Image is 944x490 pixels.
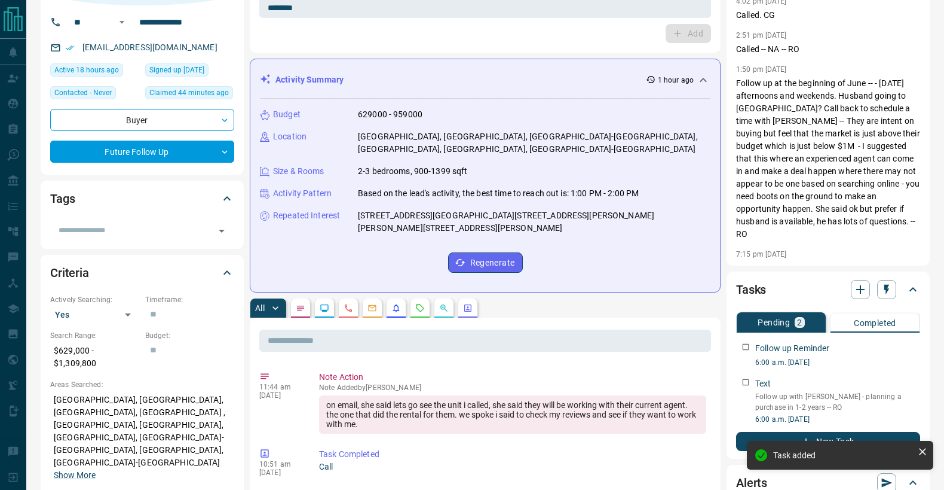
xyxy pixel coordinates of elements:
[149,64,204,76] span: Signed up [DATE]
[260,69,710,91] div: Activity Summary1 hour ago
[50,141,234,163] div: Future Follow Up
[736,280,766,299] h2: Tasks
[259,391,301,400] p: [DATE]
[319,461,706,473] p: Call
[415,303,425,313] svg: Requests
[391,303,401,313] svg: Listing Alerts
[319,448,706,461] p: Task Completed
[50,258,234,287] div: Criteria
[358,130,710,156] p: [GEOGRAPHIC_DATA], [GEOGRAPHIC_DATA], [GEOGRAPHIC_DATA]-[GEOGRAPHIC_DATA], [GEOGRAPHIC_DATA], [GE...
[273,165,324,178] p: Size & Rooms
[275,74,344,86] p: Activity Summary
[50,379,234,390] p: Areas Searched:
[50,341,139,373] p: $629,000 - $1,309,800
[54,469,96,482] button: Show More
[115,15,129,29] button: Open
[259,383,301,391] p: 11:44 am
[736,65,787,74] p: 1:50 pm [DATE]
[358,165,468,178] p: 2-3 bedrooms, 900-1399 sqft
[439,303,449,313] svg: Opportunities
[755,357,920,368] p: 6:00 a.m. [DATE]
[273,187,332,200] p: Activity Pattern
[149,87,229,99] span: Claimed 44 minutes ago
[736,250,787,258] p: 7:15 pm [DATE]
[66,44,74,52] svg: Email Verified
[358,209,710,235] p: [STREET_ADDRESS][GEOGRAPHIC_DATA][STREET_ADDRESS][PERSON_NAME][PERSON_NAME][STREET_ADDRESS][PERSO...
[50,189,75,208] h2: Tags
[344,303,353,313] svg: Calls
[463,303,473,313] svg: Agent Actions
[319,371,706,384] p: Note Action
[255,304,265,312] p: All
[50,184,234,213] div: Tags
[736,275,920,304] div: Tasks
[736,432,920,451] button: New Task
[273,130,307,143] p: Location
[273,209,340,222] p: Repeated Interest
[736,31,787,39] p: 2:51 pm [DATE]
[273,108,301,121] p: Budget
[54,87,112,99] span: Contacted - Never
[736,43,920,56] p: Called -- NA -- RO
[50,390,234,485] p: [GEOGRAPHIC_DATA], [GEOGRAPHIC_DATA], [GEOGRAPHIC_DATA], [GEOGRAPHIC_DATA] , [GEOGRAPHIC_DATA], [...
[50,294,139,305] p: Actively Searching:
[259,468,301,477] p: [DATE]
[319,384,706,392] p: Note Added by [PERSON_NAME]
[50,109,234,131] div: Buyer
[758,318,790,327] p: Pending
[145,294,234,305] p: Timeframe:
[54,64,119,76] span: Active 18 hours ago
[145,86,234,103] div: Wed Aug 13 2025
[797,318,802,327] p: 2
[358,187,639,200] p: Based on the lead's activity, the best time to reach out is: 1:00 PM - 2:00 PM
[854,319,896,327] p: Completed
[755,391,920,413] p: Follow up with [PERSON_NAME] - planning a purchase in 1-2 years -- RO
[213,223,230,239] button: Open
[773,451,913,460] div: Task added
[736,9,920,22] p: Called. CG
[82,42,217,52] a: [EMAIL_ADDRESS][DOMAIN_NAME]
[736,77,920,241] p: Follow up at the beginning of June -- - [DATE] afternoons and weekends. Husband going to [GEOGRAP...
[296,303,305,313] svg: Notes
[658,75,694,86] p: 1 hour ago
[320,303,329,313] svg: Lead Browsing Activity
[50,63,139,80] div: Tue Aug 12 2025
[367,303,377,313] svg: Emails
[755,378,771,390] p: Text
[319,395,706,434] div: on email, she said lets go see the unit i called, she said they will be working with their curren...
[50,263,89,282] h2: Criteria
[50,305,139,324] div: Yes
[358,108,422,121] p: 629000 - 959000
[145,63,234,80] div: Thu Jan 23 2025
[448,252,523,273] button: Regenerate
[259,460,301,468] p: 10:51 am
[755,414,920,425] p: 6:00 a.m. [DATE]
[145,330,234,341] p: Budget:
[50,330,139,341] p: Search Range:
[755,342,829,355] p: Follow up Reminder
